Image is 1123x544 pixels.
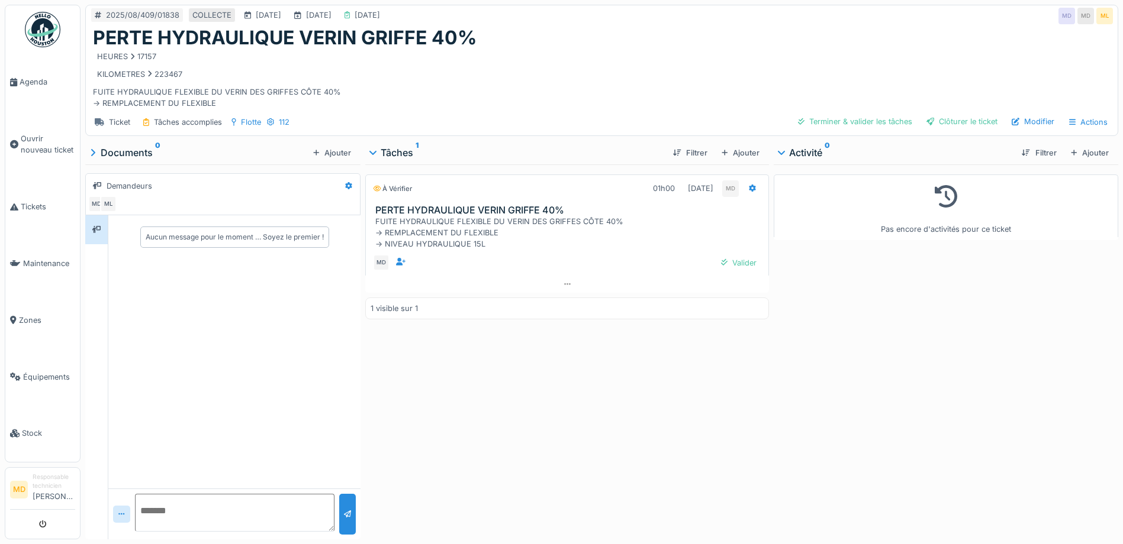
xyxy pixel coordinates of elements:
div: FUITE HYDRAULIQUE FLEXIBLE DU VERIN DES GRIFFES CÔTE 40% -> REMPLACEMENT DU FLEXIBLE [93,49,1111,109]
div: 01h00 [653,183,675,194]
a: Ouvrir nouveau ticket [5,111,80,179]
sup: 0 [155,145,160,160]
a: Zones [5,292,80,349]
span: Tickets [21,201,75,212]
div: Filtrer [1017,145,1061,161]
div: Documents [90,145,308,160]
div: Demandeurs [107,180,152,192]
a: MD Responsable technicien[PERSON_NAME] [10,472,75,510]
div: Responsable technicien [33,472,75,491]
div: Aucun message pour le moment … Soyez le premier ! [146,232,324,242]
div: FUITE HYDRAULIQUE FLEXIBLE DU VERIN DES GRIFFES CÔTE 40% -> REMPLACEMENT DU FLEXIBLE -> NIVEAU HY... [375,216,764,250]
div: Modifier [1007,114,1059,129]
div: Activité [778,145,1012,160]
a: Tickets [5,179,80,235]
div: Terminer & valider les tâches [793,114,917,129]
div: À vérifier [373,184,412,194]
span: Agenda [20,76,75,88]
div: Tâches [370,145,663,160]
div: Ticket [109,116,130,128]
span: Stock [22,428,75,439]
div: MD [1077,8,1094,24]
div: KILOMETRES 223467 [97,69,182,80]
div: [DATE] [256,9,281,21]
div: HEURES 17157 [97,51,156,62]
sup: 1 [416,145,419,160]
a: Stock [5,405,80,462]
div: Ajouter [717,145,764,161]
div: 112 [279,116,289,128]
span: Ouvrir nouveau ticket [21,133,75,156]
sup: 0 [825,145,830,160]
div: Ajouter [1066,145,1114,161]
span: Équipements [23,371,75,383]
h1: PERTE HYDRAULIQUE VERIN GRIFFE 40% [93,27,477,49]
div: MD [1058,8,1075,24]
div: MD [88,196,105,212]
div: 2025/08/409/01838 [106,9,179,21]
div: Filtrer [668,145,712,161]
div: Clôturer le ticket [922,114,1002,129]
a: Agenda [5,54,80,111]
div: Flotte [241,116,261,128]
li: [PERSON_NAME] [33,472,75,507]
a: Maintenance [5,235,80,292]
h3: PERTE HYDRAULIQUE VERIN GRIFFE 40% [375,205,764,216]
span: Maintenance [23,258,75,269]
span: Zones [19,315,75,326]
div: [DATE] [306,9,332,21]
div: MD [722,180,739,197]
div: 1 visible sur 1 [371,303,418,314]
div: COLLECTE [192,9,231,21]
div: Pas encore d'activités pour ce ticket [781,180,1111,235]
div: Actions [1064,114,1113,131]
div: Valider [716,255,761,271]
div: [DATE] [688,183,713,194]
img: Badge_color-CXgf-gQk.svg [25,12,60,47]
div: ML [100,196,117,212]
div: Ajouter [308,145,356,161]
div: ML [1096,8,1113,24]
div: [DATE] [355,9,380,21]
li: MD [10,481,28,498]
div: MD [373,254,390,271]
a: Équipements [5,348,80,405]
div: Tâches accomplies [154,116,222,128]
